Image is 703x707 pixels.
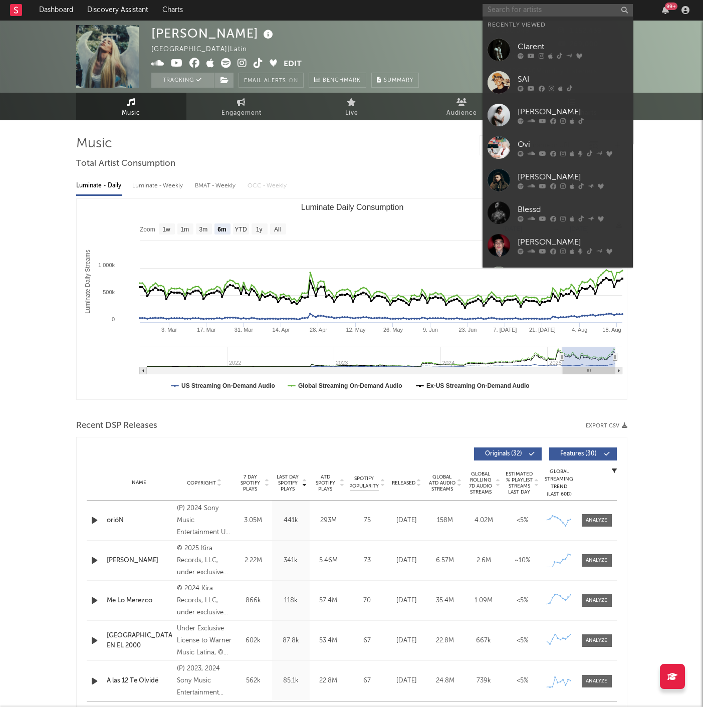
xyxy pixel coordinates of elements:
div: [DATE] [390,516,423,526]
text: 3m [199,226,207,233]
text: YTD [235,226,247,233]
a: [PERSON_NAME] [483,164,633,196]
button: Email AlertsOn [239,73,304,88]
text: 17. Mar [197,327,216,333]
em: On [289,78,298,84]
text: Luminate Daily Consumption [301,203,403,211]
text: 1m [180,226,189,233]
span: Music [122,107,140,119]
div: 5.46M [312,556,345,566]
text: 1y [256,226,262,233]
div: 57.4M [312,596,345,606]
div: 2.22M [237,556,270,566]
div: [DATE] [390,556,423,566]
span: Spotify Popularity [349,475,379,490]
div: 85.1k [275,676,307,686]
text: 26. May [383,327,403,333]
div: 341k [275,556,307,566]
span: Benchmark [323,75,361,87]
span: Estimated % Playlist Streams Last Day [506,471,533,495]
span: Global ATD Audio Streams [428,474,456,492]
div: 99 + [665,3,677,10]
text: All [274,226,281,233]
a: Audience [407,93,517,120]
div: <5% [506,596,539,606]
div: 6.57M [428,556,462,566]
text: 6m [217,226,226,233]
a: Music [76,93,186,120]
a: Clarent [483,34,633,66]
span: Recent DSP Releases [76,420,157,432]
div: <5% [506,636,539,646]
button: Originals(32) [474,447,542,460]
div: [DATE] [390,676,423,686]
div: 22.8M [428,636,462,646]
a: [PERSON_NAME] [483,262,633,294]
div: 67 [350,636,385,646]
text: Zoom [140,226,155,233]
div: 73 [350,556,385,566]
svg: Luminate Daily Consumption [77,199,627,399]
text: Luminate Daily Streams [84,250,91,313]
button: Summary [371,73,419,88]
div: [PERSON_NAME] [151,25,276,42]
a: [GEOGRAPHIC_DATA] EN EL 2000 [107,631,172,650]
a: [PERSON_NAME] [107,556,172,566]
text: 4. Aug [572,327,587,333]
div: Under Exclusive License to Warner Music Latina, © 2023 Kira Records, LLC [177,623,231,659]
div: Global Streaming Trend (Last 60D) [544,468,574,498]
a: Live [297,93,407,120]
div: [DATE] [390,596,423,606]
div: 35.4M [428,596,462,606]
input: Search for artists [483,4,633,17]
button: Tracking [151,73,214,88]
a: [PERSON_NAME] [483,99,633,131]
div: (P) 2024 Sony Music Entertainment US Latin LLC [177,503,231,539]
text: Global Streaming On-Demand Audio [298,382,402,389]
span: Summary [384,78,413,83]
span: Total Artist Consumption [76,158,175,170]
span: 7 Day Spotify Plays [237,474,264,492]
text: 21. [DATE] [529,327,555,333]
div: 53.4M [312,636,345,646]
text: 12. May [346,327,366,333]
div: (P) 2023, 2024 Sony Music Entertainment México, S.A. de C.V. [177,663,231,699]
span: Engagement [221,107,262,119]
div: [PERSON_NAME] [518,106,628,118]
a: Benchmark [309,73,366,88]
div: 67 [350,676,385,686]
div: ~ 10 % [506,556,539,566]
span: Global Rolling 7D Audio Streams [467,471,495,495]
a: A las 12 Te Olvidé [107,676,172,686]
button: Edit [284,58,302,71]
div: 866k [237,596,270,606]
div: Recently Viewed [488,19,628,31]
text: 0 [111,316,114,322]
a: Me Lo Merezco [107,596,172,606]
span: Features ( 30 ) [556,451,602,457]
div: 1.09M [467,596,501,606]
div: 22.8M [312,676,345,686]
text: 3. Mar [161,327,177,333]
text: 500k [103,289,115,295]
div: 441k [275,516,307,526]
div: 118k [275,596,307,606]
div: 3.05M [237,516,270,526]
div: 2.6M [467,556,501,566]
text: 14. Apr [272,327,290,333]
div: Ovi [518,139,628,151]
span: Last Day Spotify Plays [275,474,301,492]
span: Copyright [187,480,216,486]
div: 70 [350,596,385,606]
div: [GEOGRAPHIC_DATA] | Latin [151,44,259,56]
text: 9. Jun [422,327,437,333]
div: 158M [428,516,462,526]
span: Live [345,107,358,119]
a: orióN [107,516,172,526]
div: 293M [312,516,345,526]
div: <5% [506,676,539,686]
div: <5% [506,516,539,526]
